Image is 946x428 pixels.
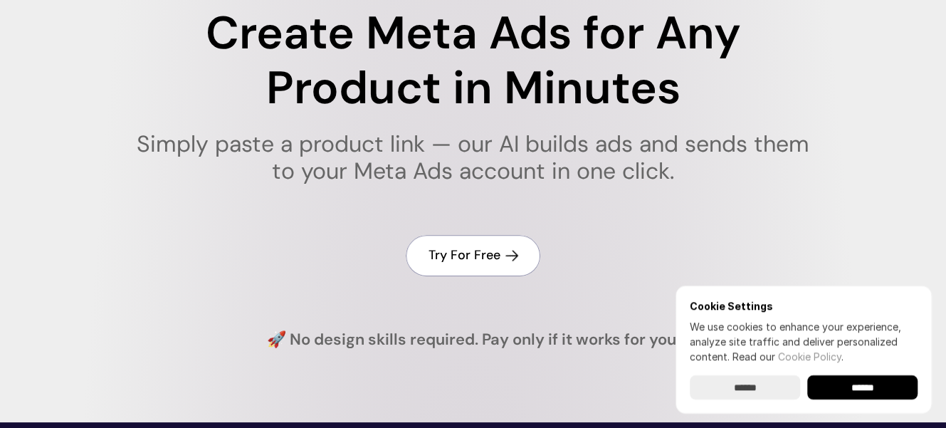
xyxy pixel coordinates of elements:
[127,130,819,185] h1: Simply paste a product link — our AI builds ads and sends them to your Meta Ads account in one cl...
[778,350,841,362] a: Cookie Policy
[267,329,680,351] h4: 🚀 No design skills required. Pay only if it works for you.
[690,319,918,364] p: We use cookies to enhance your experience, analyze site traffic and deliver personalized content.
[732,350,843,362] span: Read our .
[127,6,819,116] h1: Create Meta Ads for Any Product in Minutes
[429,246,500,264] h4: Try For Free
[406,235,540,276] a: Try For Free
[690,300,918,312] h6: Cookie Settings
